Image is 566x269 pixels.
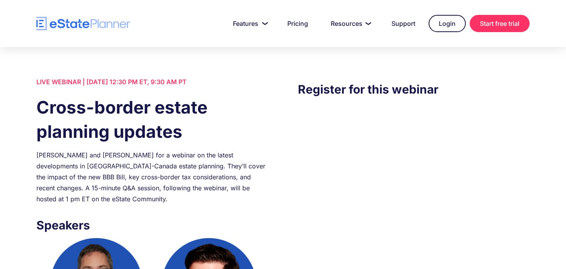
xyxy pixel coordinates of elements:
[36,76,268,87] div: LIVE WEBINAR | [DATE] 12:30 PM ET, 9:30 AM PT
[382,16,425,31] a: Support
[224,16,274,31] a: Features
[36,216,268,234] h3: Speakers
[36,95,268,144] h1: Cross-border estate planning updates
[429,15,466,32] a: Login
[321,16,378,31] a: Resources
[298,80,530,98] h3: Register for this webinar
[36,17,130,31] a: home
[298,114,530,247] iframe: Form 0
[278,16,317,31] a: Pricing
[470,15,530,32] a: Start free trial
[36,150,268,204] div: [PERSON_NAME] and [PERSON_NAME] for a webinar on the latest developments in [GEOGRAPHIC_DATA]-Can...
